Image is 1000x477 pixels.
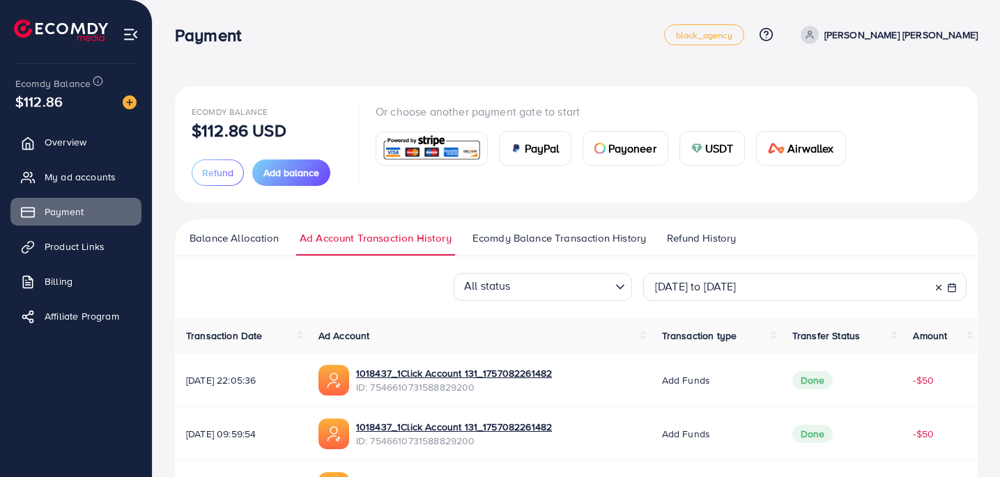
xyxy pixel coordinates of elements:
span: Transaction Date [186,329,263,343]
span: Product Links [45,240,105,253]
img: logo [14,19,108,41]
a: Payment [10,198,141,226]
span: Transfer Status [792,329,860,343]
a: My ad accounts [10,163,141,191]
span: Ecomdy Balance Transaction History [472,230,646,246]
span: Amount [913,329,947,343]
p: Or choose another payment gate to start [376,103,857,120]
img: ic-ads-acc.e4c84228.svg [318,365,349,396]
span: Balance Allocation [190,230,279,246]
a: 1018437_1Click Account 131_1757082261482 [356,366,552,380]
span: Transaction type [662,329,737,343]
img: card [380,134,483,164]
span: Add balance [263,166,319,180]
span: -$50 [913,427,934,441]
a: Billing [10,267,141,295]
iframe: Chat [941,414,990,467]
span: Ecomdy Balance [192,106,268,118]
span: ID: 7546610731588829200 [356,434,552,448]
span: ID: 7546610731588829200 [356,380,552,394]
img: card [691,143,702,154]
span: Add funds [662,427,710,441]
span: Payment [45,205,84,219]
span: Billing [45,274,72,288]
span: $112.86 [15,91,63,111]
span: My ad accounts [45,170,116,184]
span: Affiliate Program [45,309,119,323]
a: Affiliate Program [10,302,141,330]
a: black_agency [664,24,744,45]
p: $112.86 USD [192,122,286,139]
span: Overview [45,135,86,149]
a: 1018437_1Click Account 131_1757082261482 [356,420,552,434]
div: Search for option [454,273,632,301]
span: Refund History [667,230,736,246]
span: [DATE] 09:59:54 [186,427,296,441]
span: Ad Account Transaction History [300,230,452,246]
img: card [768,143,785,154]
a: [PERSON_NAME] [PERSON_NAME] [795,26,978,44]
span: USDT [705,140,734,157]
img: image [123,95,137,109]
span: [DATE] 22:05:36 [186,373,296,387]
img: menu [123,26,139,42]
span: Done [792,425,833,443]
a: cardPayPal [499,131,571,166]
span: Payoneer [608,140,656,157]
span: [DATE] to [DATE] [655,279,737,294]
span: Airwallex [787,140,833,157]
a: cardPayoneer [583,131,668,166]
span: Add funds [662,373,710,387]
img: card [511,143,522,154]
span: Ecomdy Balance [15,77,91,91]
span: Ad Account [318,329,370,343]
span: Refund [202,166,233,180]
input: Search for option [515,275,610,297]
a: Overview [10,128,141,156]
img: card [594,143,606,154]
h3: Payment [175,25,252,45]
a: card [376,132,488,166]
span: All status [461,274,514,297]
p: [PERSON_NAME] [PERSON_NAME] [824,26,978,43]
a: cardAirwallex [756,131,845,166]
span: -$50 [913,373,934,387]
a: Product Links [10,233,141,260]
button: Refund [192,159,244,186]
span: PayPal [525,140,560,157]
button: Add balance [252,159,330,186]
span: Done [792,371,833,389]
a: cardUSDT [679,131,746,166]
span: black_agency [676,31,732,40]
img: ic-ads-acc.e4c84228.svg [318,419,349,449]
